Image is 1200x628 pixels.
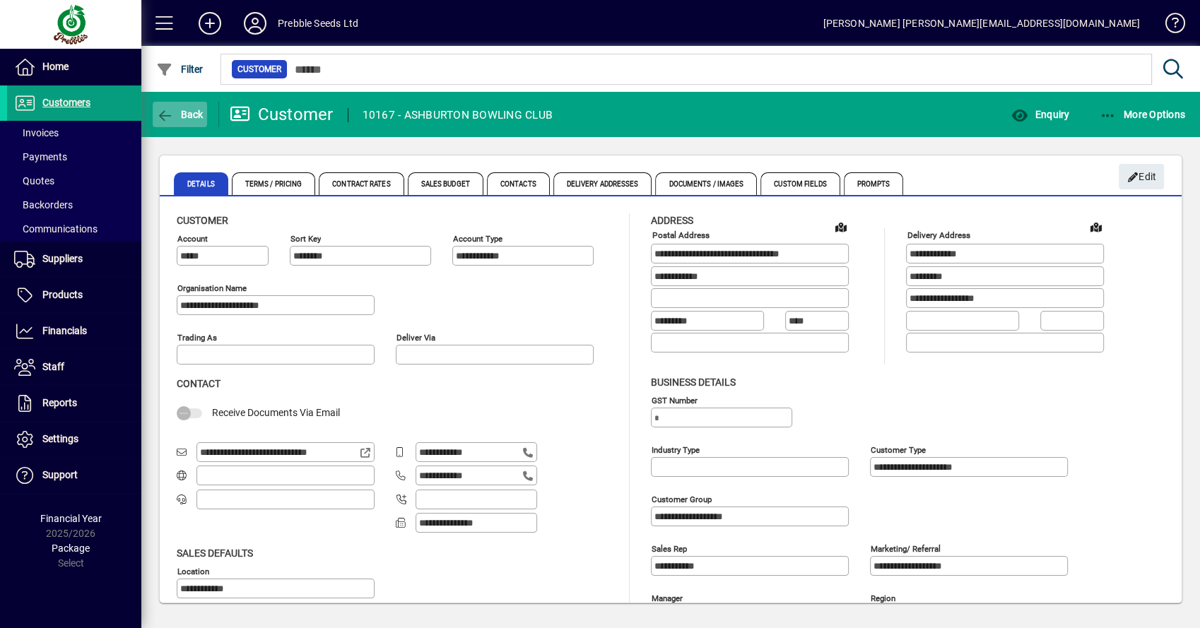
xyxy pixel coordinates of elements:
[177,234,208,244] mat-label: Account
[42,469,78,480] span: Support
[177,333,217,343] mat-label: Trading as
[760,172,840,195] span: Custom Fields
[7,242,141,277] a: Suppliers
[487,172,550,195] span: Contacts
[7,169,141,193] a: Quotes
[1100,109,1186,120] span: More Options
[42,397,77,408] span: Reports
[1011,109,1069,120] span: Enquiry
[177,378,220,389] span: Contact
[7,314,141,349] a: Financials
[278,12,358,35] div: Prebble Seeds Ltd
[42,325,87,336] span: Financials
[232,172,316,195] span: Terms / Pricing
[153,57,207,82] button: Filter
[319,172,404,195] span: Contract Rates
[141,102,219,127] app-page-header-button: Back
[652,494,712,504] mat-label: Customer group
[652,395,698,405] mat-label: GST Number
[7,350,141,385] a: Staff
[156,109,204,120] span: Back
[177,547,253,559] span: Sales defaults
[14,151,67,162] span: Payments
[7,121,141,145] a: Invoices
[1127,165,1157,189] span: Edit
[237,62,281,76] span: Customer
[1096,102,1189,127] button: More Options
[823,12,1140,35] div: [PERSON_NAME] [PERSON_NAME][EMAIL_ADDRESS][DOMAIN_NAME]
[42,97,90,108] span: Customers
[42,61,69,72] span: Home
[14,127,59,138] span: Invoices
[290,234,321,244] mat-label: Sort key
[14,175,54,186] span: Quotes
[233,11,278,36] button: Profile
[42,253,83,264] span: Suppliers
[156,64,204,75] span: Filter
[844,172,904,195] span: Prompts
[396,333,435,343] mat-label: Deliver via
[187,11,233,36] button: Add
[174,172,228,195] span: Details
[453,234,502,244] mat-label: Account Type
[7,49,141,85] a: Home
[177,215,228,226] span: Customer
[7,386,141,421] a: Reports
[1154,3,1182,49] a: Knowledge Base
[42,289,83,300] span: Products
[871,593,895,603] mat-label: Region
[7,458,141,493] a: Support
[1085,215,1107,238] a: View on map
[7,193,141,217] a: Backorders
[7,145,141,169] a: Payments
[871,444,926,454] mat-label: Customer type
[153,102,207,127] button: Back
[7,422,141,457] a: Settings
[1007,102,1073,127] button: Enquiry
[651,215,693,226] span: Address
[408,172,483,195] span: Sales Budget
[212,407,340,418] span: Receive Documents Via Email
[830,215,852,238] a: View on map
[652,444,700,454] mat-label: Industry type
[177,566,209,576] mat-label: Location
[651,377,736,388] span: Business details
[14,223,98,235] span: Communications
[42,433,78,444] span: Settings
[40,513,102,524] span: Financial Year
[230,103,334,126] div: Customer
[655,172,757,195] span: Documents / Images
[553,172,652,195] span: Delivery Addresses
[871,543,941,553] mat-label: Marketing/ Referral
[177,283,247,293] mat-label: Organisation name
[14,199,73,211] span: Backorders
[7,217,141,241] a: Communications
[1119,164,1164,189] button: Edit
[652,543,687,553] mat-label: Sales rep
[363,104,553,126] div: 10167 - ASHBURTON BOWLING CLUB
[52,543,90,554] span: Package
[7,278,141,313] a: Products
[652,593,683,603] mat-label: Manager
[42,361,64,372] span: Staff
